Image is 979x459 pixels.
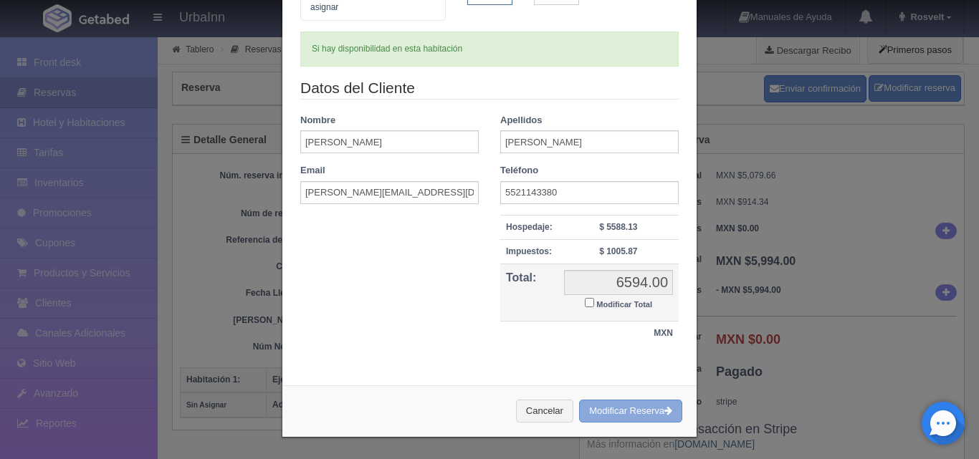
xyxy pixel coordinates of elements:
[579,400,682,423] button: Modificar Reserva
[500,264,558,322] th: Total:
[500,215,558,239] th: Hospedaje:
[500,114,543,127] label: Apellidos
[599,246,637,256] strong: $ 1005.87
[516,400,573,423] button: Cancelar
[300,32,679,67] div: Si hay disponibilidad en esta habitación
[300,114,335,127] label: Nombre
[654,328,673,338] strong: MXN
[500,239,558,264] th: Impuestos:
[500,164,538,178] label: Teléfono
[599,222,637,232] strong: $ 5588.13
[585,298,594,307] input: Modificar Total
[596,300,652,309] small: Modificar Total
[300,77,679,100] legend: Datos del Cliente
[300,164,325,178] label: Email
